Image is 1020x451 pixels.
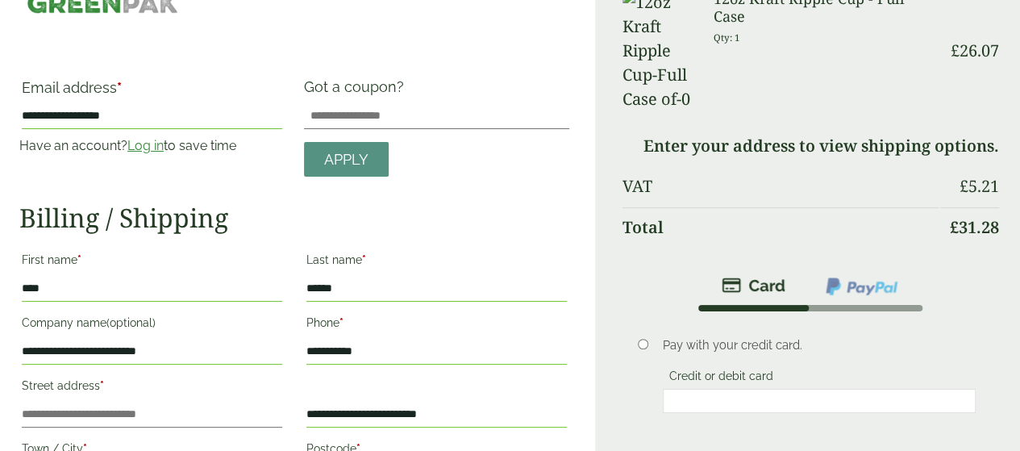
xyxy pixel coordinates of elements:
[951,40,960,61] span: £
[22,311,282,339] label: Company name
[663,370,780,387] label: Credit or debit card
[117,79,122,96] abbr: required
[622,167,939,206] th: VAT
[100,379,104,392] abbr: required
[19,136,285,156] p: Have an account? to save time
[950,216,959,238] span: £
[339,316,343,329] abbr: required
[304,142,389,177] a: Apply
[362,253,366,266] abbr: required
[951,40,999,61] bdi: 26.07
[960,175,999,197] bdi: 5.21
[306,311,567,339] label: Phone
[324,151,368,169] span: Apply
[22,248,282,276] label: First name
[304,78,410,103] label: Got a coupon?
[22,81,282,103] label: Email address
[22,374,282,402] label: Street address
[622,207,939,247] th: Total
[106,316,156,329] span: (optional)
[127,138,164,153] a: Log in
[668,394,972,408] iframe: Secure card payment input frame
[19,203,569,233] h2: Billing / Shipping
[960,175,968,197] span: £
[306,248,567,276] label: Last name
[622,127,999,165] td: Enter your address to view shipping options.
[722,276,785,295] img: stripe.png
[77,253,81,266] abbr: required
[714,31,740,44] small: Qty: 1
[824,276,899,297] img: ppcp-gateway.png
[663,336,976,354] p: Pay with your credit card.
[950,216,999,238] bdi: 31.28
